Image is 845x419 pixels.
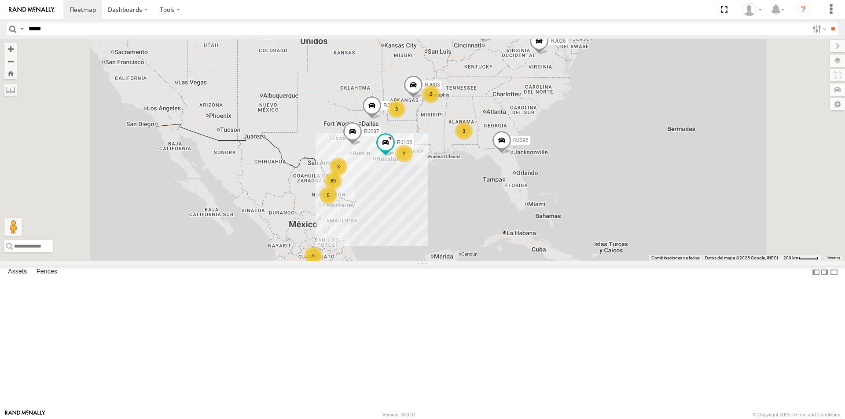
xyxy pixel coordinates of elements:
[388,100,405,118] div: 3
[783,255,798,260] span: 200 km
[32,266,62,278] label: Fences
[4,43,17,55] button: Zoom in
[4,218,22,236] button: Arrastra al hombrecito al mapa para abrir Street View
[5,410,45,419] a: Visit our Website
[796,3,810,17] i: ?
[513,137,529,143] span: RJ095
[305,247,322,264] div: 4
[455,122,473,140] div: 3
[820,266,829,278] label: Dock Summary Table to the Right
[809,22,828,35] label: Search Filter Options
[551,38,566,44] span: RJ026
[383,102,399,109] span: RJ109
[382,412,416,417] div: Version: 309.01
[739,3,765,16] div: Jose Anaya
[781,255,821,261] button: Escala del mapa: 200 km por 42 píxeles
[4,84,17,96] label: Measure
[753,412,840,417] div: © Copyright 2025 -
[395,145,413,162] div: 2
[812,266,820,278] label: Dock Summary Table to the Left
[320,186,337,204] div: 5
[18,22,26,35] label: Search Query
[324,172,342,189] div: 89
[830,266,838,278] label: Hide Summary Table
[364,128,379,135] span: RJ097
[4,67,17,79] button: Zoom Home
[425,82,440,88] span: RJ003
[422,85,440,103] div: 2
[330,158,347,175] div: 3
[9,7,55,13] img: rand-logo.svg
[4,55,17,67] button: Zoom out
[651,255,700,261] button: Combinaciones de teclas
[794,412,840,417] a: Terms and Conditions
[705,255,778,260] span: Datos del mapa ©2025 Google, INEGI
[4,266,31,278] label: Assets
[397,139,412,146] span: RJ106
[830,98,845,110] label: Map Settings
[826,256,840,259] a: Términos (se abre en una nueva pestaña)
